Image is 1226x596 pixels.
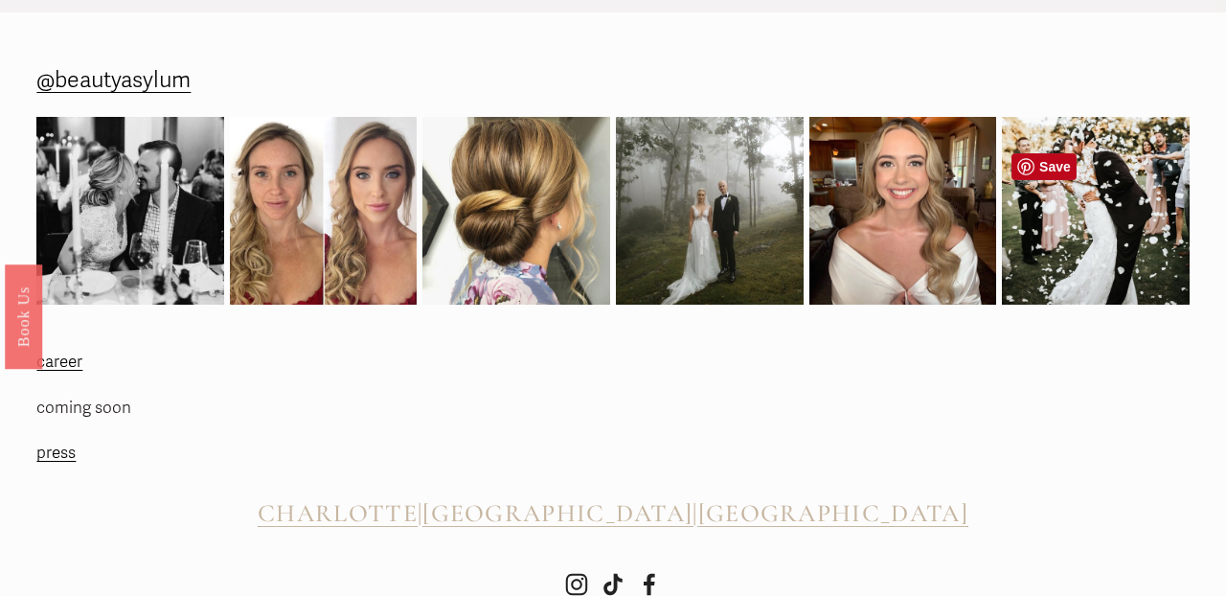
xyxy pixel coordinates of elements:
[1011,153,1077,180] a: Pin it!
[422,100,610,323] img: So much pretty from this weekend! Here&rsquo;s one from @beautyasylum_charlotte #beautyasylum @up...
[565,573,588,596] a: Instagram
[1002,94,1190,329] img: 2020 didn&rsquo;t stop this wedding celebration! 🎊😍🎉 @beautyasylum_atlanta #beautyasylum @bridal_...
[258,499,418,529] a: CHARLOTTE
[698,499,968,529] a: [GEOGRAPHIC_DATA]
[616,117,804,305] img: Picture perfect 💫 @beautyasylum_charlotte @apryl_naylor_makeup #beautyasylum_apryl @uptownfunkyou...
[638,573,661,596] a: Facebook
[422,499,692,529] a: [GEOGRAPHIC_DATA]
[422,498,692,528] span: [GEOGRAPHIC_DATA]
[36,439,76,469] a: press
[258,498,418,528] span: CHARLOTTE
[36,394,317,424] p: coming soon
[5,264,42,369] a: Book Us
[692,498,697,528] span: |
[36,60,191,101] a: @beautyasylum
[230,117,418,305] img: It&rsquo;s been a while since we&rsquo;ve shared a before and after! Subtle makeup &amp; romantic...
[418,498,422,528] span: |
[36,348,82,378] a: career
[602,573,624,596] a: TikTok
[808,117,996,305] img: Going into the wedding weekend with some bridal inspo for ya! 💫 @beautyasylum_charlotte #beautyas...
[698,498,968,528] span: [GEOGRAPHIC_DATA]
[36,117,224,305] img: Rehearsal dinner vibes from Raleigh, NC. We added a subtle braid at the top before we created her...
